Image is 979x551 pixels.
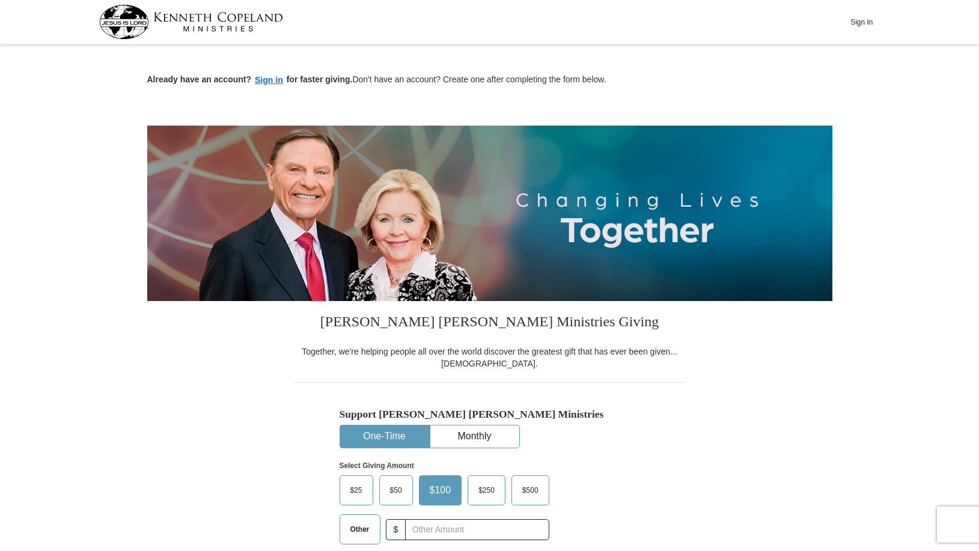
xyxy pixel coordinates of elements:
[384,481,408,499] span: $50
[340,461,414,470] strong: Select Giving Amount
[340,408,640,421] h5: Support [PERSON_NAME] [PERSON_NAME] Ministries
[844,13,880,31] button: Sign In
[516,481,544,499] span: $500
[344,520,376,538] span: Other
[294,346,685,370] div: Together, we're helping people all over the world discover the greatest gift that has ever been g...
[294,301,685,346] h3: [PERSON_NAME] [PERSON_NAME] Ministries Giving
[251,73,287,87] button: Sign in
[405,519,549,540] input: Other Amount
[430,425,519,448] button: Monthly
[424,481,457,499] span: $100
[386,519,406,540] span: $
[472,481,501,499] span: $250
[344,481,368,499] span: $25
[99,5,283,39] img: kcm-header-logo.svg
[147,73,832,87] p: Don't have an account? Create one after completing the form below.
[340,425,429,448] button: One-Time
[147,75,353,84] strong: Already have an account? for faster giving.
